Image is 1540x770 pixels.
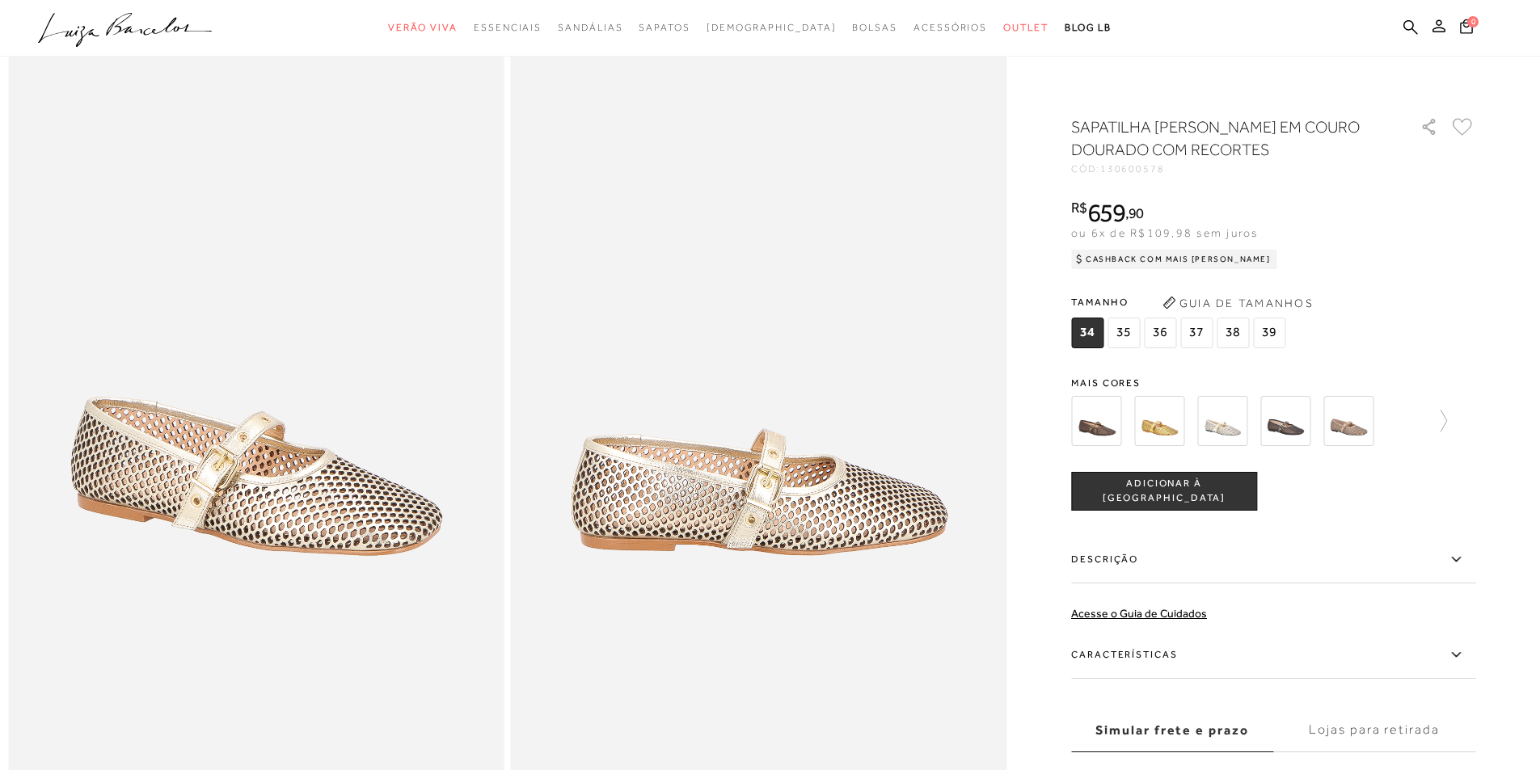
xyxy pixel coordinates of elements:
span: Sandálias [558,22,622,33]
span: 90 [1129,204,1144,221]
span: ou 6x de R$109,98 sem juros [1071,226,1258,239]
label: Simular frete e prazo [1071,709,1273,752]
div: Cashback com Mais [PERSON_NAME] [1071,250,1277,269]
span: 0 [1467,16,1479,27]
span: 130600578 [1100,163,1165,175]
span: Verão Viva [388,22,458,33]
span: ADICIONAR À [GEOGRAPHIC_DATA] [1072,477,1256,505]
span: Tamanho [1071,290,1289,314]
h1: SAPATILHA [PERSON_NAME] EM COURO DOURADO COM RECORTES [1071,116,1374,161]
button: ADICIONAR À [GEOGRAPHIC_DATA] [1071,472,1257,511]
label: Descrição [1071,536,1475,583]
a: noSubCategoriesText [707,13,837,43]
button: Guia de Tamanhos [1157,290,1318,316]
a: noSubCategoriesText [388,13,458,43]
a: noSubCategoriesText [558,13,622,43]
a: Acesse o Guia de Cuidados [1071,607,1207,620]
a: noSubCategoriesText [474,13,542,43]
span: Acessórios [913,22,987,33]
a: BLOG LB [1065,13,1112,43]
div: CÓD: [1071,164,1394,174]
img: SAPATILHA MARY JANE EM COURO BEGE NATA COM RECORTES [1323,396,1373,446]
span: 36 [1144,318,1176,348]
img: SAPATILHA EM COURO METALIZADO DOURADO COM RECORTES [1134,396,1184,446]
img: SAPATILHA EM COURO PRETO COM RECORTES [1260,396,1310,446]
img: SAPATILHA EM COURO CAFÉ COM RECORTES [1071,396,1121,446]
a: noSubCategoriesText [852,13,897,43]
span: [DEMOGRAPHIC_DATA] [707,22,837,33]
span: 35 [1108,318,1140,348]
span: 659 [1087,198,1125,227]
label: Características [1071,632,1475,679]
span: Essenciais [474,22,542,33]
span: Sapatos [639,22,690,33]
span: 39 [1253,318,1285,348]
span: 34 [1071,318,1103,348]
span: Mais cores [1071,378,1475,388]
a: noSubCategoriesText [1003,13,1048,43]
span: 38 [1217,318,1249,348]
img: SAPATILHA EM COURO OFF WHITE COM RECORTES [1197,396,1247,446]
span: 37 [1180,318,1213,348]
a: noSubCategoriesText [639,13,690,43]
span: Outlet [1003,22,1048,33]
i: , [1125,206,1144,221]
i: R$ [1071,200,1087,215]
button: 0 [1455,18,1478,40]
a: noSubCategoriesText [913,13,987,43]
span: Bolsas [852,22,897,33]
span: BLOG LB [1065,22,1112,33]
label: Lojas para retirada [1273,709,1475,752]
